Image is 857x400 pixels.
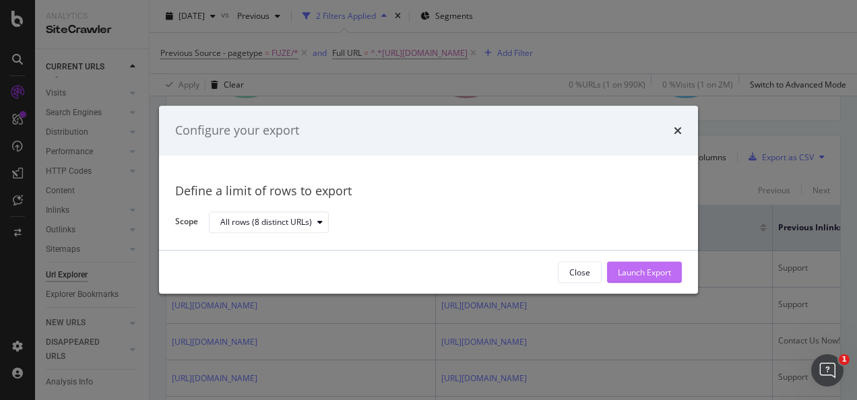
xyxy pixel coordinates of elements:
[558,262,602,284] button: Close
[175,216,198,231] label: Scope
[839,354,850,365] span: 1
[607,262,682,284] button: Launch Export
[618,267,671,278] div: Launch Export
[569,267,590,278] div: Close
[175,182,682,200] div: Define a limit of rows to export
[209,211,329,233] button: All rows (8 distinct URLs)
[674,122,682,139] div: times
[811,354,844,387] iframe: Intercom live chat
[175,122,299,139] div: Configure your export
[220,218,312,226] div: All rows (8 distinct URLs)
[159,106,698,294] div: modal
